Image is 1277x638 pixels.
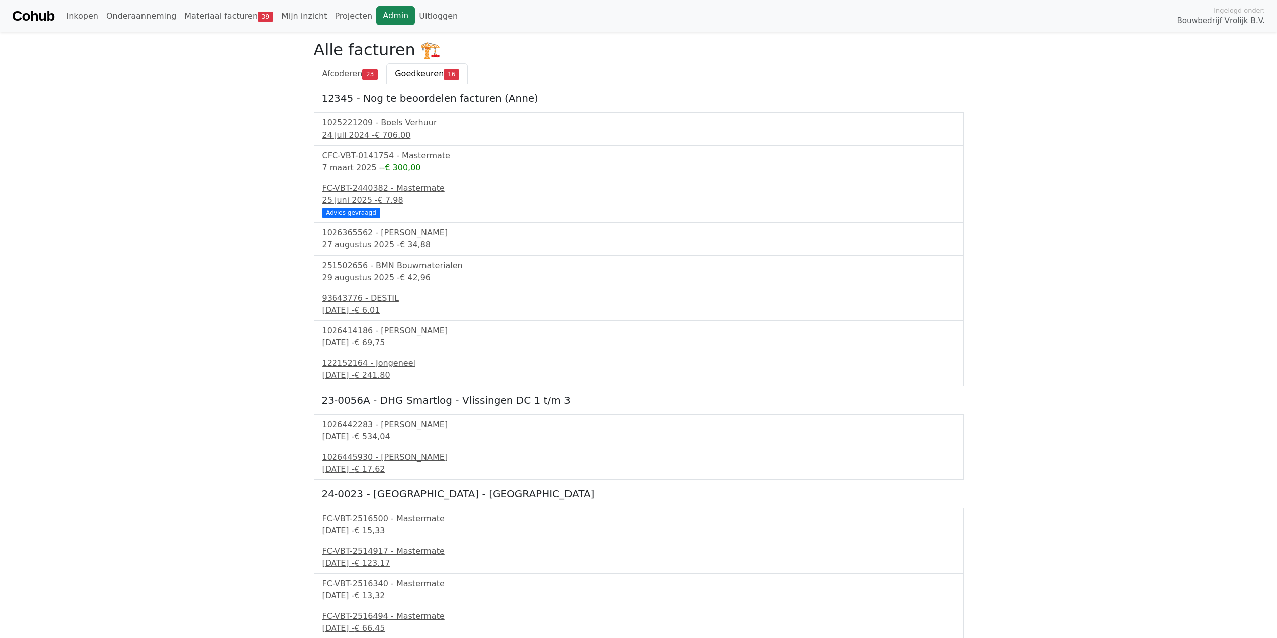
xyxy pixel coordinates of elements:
div: 24 juli 2024 - [322,129,955,141]
a: Inkopen [62,6,102,26]
a: Admin [376,6,415,25]
a: FC-VBT-2516500 - Mastermate[DATE] -€ 15,33 [322,513,955,537]
a: 1025221209 - Boels Verhuur24 juli 2024 -€ 706,00 [322,117,955,141]
div: 25 juni 2025 - [322,194,955,206]
h5: 12345 - Nog te beoordelen facturen (Anne) [322,92,956,104]
span: 16 [444,69,459,79]
span: € 706,00 [375,130,410,140]
div: 29 augustus 2025 - [322,272,955,284]
span: € 42,96 [400,273,431,282]
div: Advies gevraagd [322,208,380,218]
a: Materiaal facturen39 [180,6,277,26]
a: FC-VBT-2516494 - Mastermate[DATE] -€ 66,45 [322,610,955,634]
span: 23 [362,69,378,79]
div: 93643776 - DESTIL [322,292,955,304]
div: FC-VBT-2516340 - Mastermate [322,578,955,590]
a: FC-VBT-2440382 - Mastermate25 juni 2025 -€ 7,98 Advies gevraagd [322,182,955,217]
span: Goedkeuren [395,69,444,78]
a: 122152164 - Jongeneel[DATE] -€ 241,80 [322,357,955,381]
span: € 17,62 [354,464,385,474]
div: [DATE] - [322,590,955,602]
div: 1026445930 - [PERSON_NAME] [322,451,955,463]
span: -€ 300,00 [382,163,420,172]
a: Cohub [12,4,54,28]
a: 1026442283 - [PERSON_NAME][DATE] -€ 534,04 [322,419,955,443]
div: 1026365562 - [PERSON_NAME] [322,227,955,239]
div: [DATE] - [322,557,955,569]
div: FC-VBT-2516500 - Mastermate [322,513,955,525]
span: € 66,45 [354,623,385,633]
div: [DATE] - [322,431,955,443]
div: [DATE] - [322,304,955,316]
div: 1026414186 - [PERSON_NAME] [322,325,955,337]
div: [DATE] - [322,369,955,381]
span: € 241,80 [354,370,390,380]
div: 1026442283 - [PERSON_NAME] [322,419,955,431]
a: FC-VBT-2516340 - Mastermate[DATE] -€ 13,32 [322,578,955,602]
a: 1026445930 - [PERSON_NAME][DATE] -€ 17,62 [322,451,955,475]
span: 39 [258,12,273,22]
h2: Alle facturen 🏗️ [314,40,964,59]
div: 122152164 - Jongeneel [322,357,955,369]
a: Projecten [331,6,376,26]
h5: 24-0023 - [GEOGRAPHIC_DATA] - [GEOGRAPHIC_DATA] [322,488,956,500]
div: [DATE] - [322,337,955,349]
a: Onderaanneming [102,6,180,26]
h5: 23-0056A - DHG Smartlog - Vlissingen DC 1 t/m 3 [322,394,956,406]
div: 251502656 - BMN Bouwmaterialen [322,260,955,272]
div: CFC-VBT-0141754 - Mastermate [322,150,955,162]
a: FC-VBT-2514917 - Mastermate[DATE] -€ 123,17 [322,545,955,569]
span: € 6,01 [354,305,380,315]
span: € 15,33 [354,526,385,535]
span: € 123,17 [354,558,390,568]
span: € 7,98 [378,195,403,205]
div: 1025221209 - Boels Verhuur [322,117,955,129]
a: 1026414186 - [PERSON_NAME][DATE] -€ 69,75 [322,325,955,349]
div: 7 maart 2025 - [322,162,955,174]
a: 251502656 - BMN Bouwmaterialen29 augustus 2025 -€ 42,96 [322,260,955,284]
a: Goedkeuren16 [386,63,468,84]
div: FC-VBT-2514917 - Mastermate [322,545,955,557]
span: € 34,88 [400,240,431,249]
span: € 69,75 [354,338,385,347]
span: Bouwbedrijf Vrolijk B.V. [1177,15,1265,27]
a: Mijn inzicht [277,6,331,26]
span: Ingelogd onder: [1214,6,1265,15]
a: CFC-VBT-0141754 - Mastermate7 maart 2025 --€ 300,00 [322,150,955,174]
div: FC-VBT-2516494 - Mastermate [322,610,955,622]
div: 27 augustus 2025 - [322,239,955,251]
span: € 13,32 [354,591,385,600]
div: [DATE] - [322,622,955,634]
a: Afcoderen23 [314,63,387,84]
div: FC-VBT-2440382 - Mastermate [322,182,955,194]
a: Uitloggen [415,6,462,26]
span: € 534,04 [354,432,390,441]
div: [DATE] - [322,525,955,537]
a: 93643776 - DESTIL[DATE] -€ 6,01 [322,292,955,316]
span: Afcoderen [322,69,363,78]
a: 1026365562 - [PERSON_NAME]27 augustus 2025 -€ 34,88 [322,227,955,251]
div: [DATE] - [322,463,955,475]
